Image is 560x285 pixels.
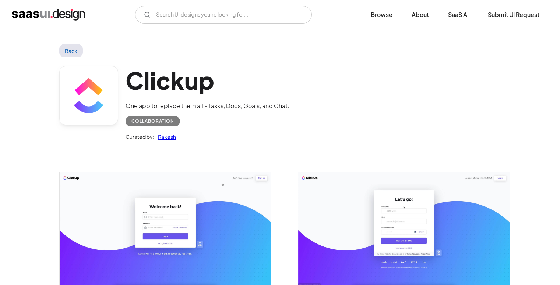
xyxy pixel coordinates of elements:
a: Submit UI Request [479,7,548,23]
a: Rakesh [154,132,176,141]
a: About [403,7,438,23]
div: One app to replace them all - Tasks, Docs, Goals, and Chat. [126,101,289,110]
a: Back [59,44,83,57]
a: home [12,9,85,21]
input: Search UI designs you're looking for... [135,6,312,24]
h1: Clickup [126,66,289,94]
a: SaaS Ai [439,7,478,23]
div: Collaboration [131,117,174,126]
form: Email Form [135,6,312,24]
div: Curated by: [126,132,154,141]
a: Browse [362,7,401,23]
